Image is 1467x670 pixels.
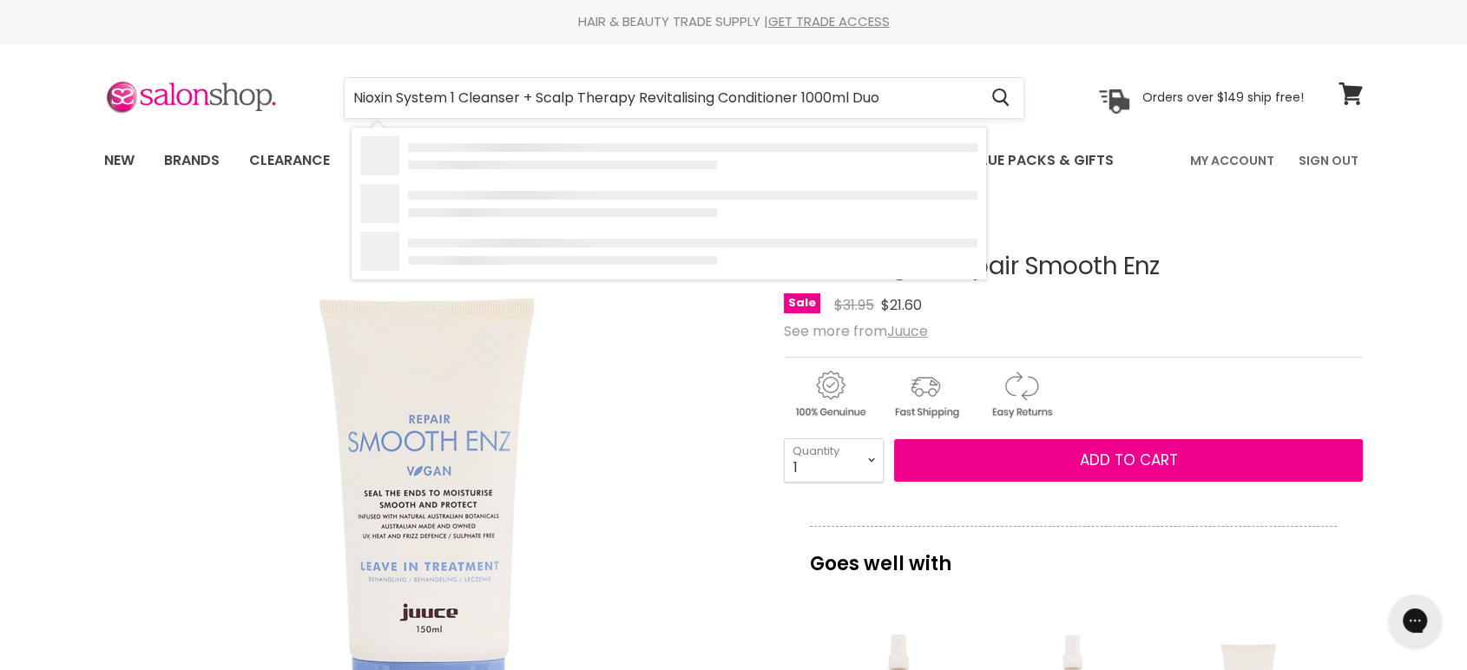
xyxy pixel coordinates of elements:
[91,142,148,179] a: New
[834,295,874,315] span: $31.95
[768,12,890,30] a: GET TRADE ACCESS
[82,13,1385,30] div: HAIR & BEAUTY TRADE SUPPLY |
[91,135,1154,186] ul: Main menu
[810,526,1337,583] p: Goes well with
[784,321,928,341] span: See more from
[887,321,928,341] a: Juuce
[784,368,876,421] img: genuine.gif
[345,78,977,118] input: Search
[894,439,1363,483] button: Add to cart
[977,78,1023,118] button: Search
[784,293,820,313] span: Sale
[346,142,447,179] a: Haircare
[879,368,971,421] img: shipping.gif
[82,135,1385,186] nav: Main
[151,142,233,179] a: Brands
[784,438,884,482] select: Quantity
[344,77,1024,119] form: Product
[1380,588,1450,653] iframe: Gorgias live chat messenger
[975,368,1067,421] img: returns.gif
[1142,89,1304,105] p: Orders over $149 ship free!
[784,253,1363,280] h1: Juuce Vegan Repair Smooth Enz
[236,142,343,179] a: Clearance
[1288,142,1369,179] a: Sign Out
[881,295,922,315] span: $21.60
[949,142,1127,179] a: Value Packs & Gifts
[1080,450,1178,470] span: Add to cart
[1180,142,1285,179] a: My Account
